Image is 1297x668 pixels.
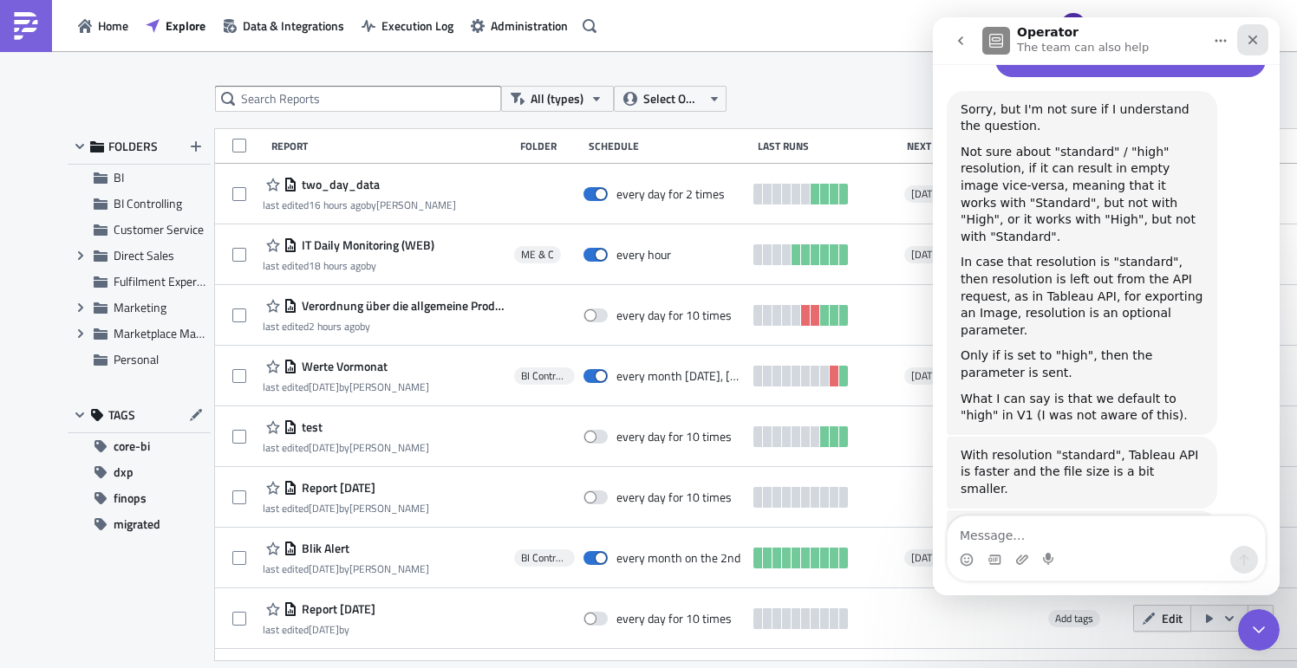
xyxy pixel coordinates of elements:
[309,621,339,638] time: 2025-08-21T08:13:05Z
[114,298,166,316] span: Marketing
[309,318,360,334] time: 2025-09-04T06:55:46Z
[1162,609,1183,627] span: Edit
[68,459,211,485] button: dxp
[309,197,366,213] time: 2025-09-03T17:09:23Z
[1055,610,1093,626] span: Add tags
[114,459,134,485] span: dxp
[520,139,580,152] div: Folder
[27,535,41,549] button: Emoji picker
[14,493,333,596] div: Zsolt says…
[108,139,158,154] span: FOLDERS
[243,16,344,35] span: Data & Integrations
[297,298,505,314] span: Verordnung über die allgemeine Produktsicherheit (GPSR)
[55,535,68,549] button: Gif picker
[114,485,147,511] span: finops
[1238,609,1280,651] iframe: Intercom live chat
[271,139,512,152] div: Report
[98,16,128,35] span: Home
[68,511,211,537] button: migrated
[263,380,429,393] div: last edited by [PERSON_NAME]
[114,433,150,459] span: core-bi
[521,551,568,565] span: BI Controlling
[911,369,971,383] span: [DATE] 07:15
[108,407,135,423] span: TAGS
[114,220,204,238] span: Customer Service
[114,511,160,537] span: migrated
[15,499,332,529] textarea: Message…
[68,433,211,459] button: core-bi
[616,368,746,384] div: every month on Monday, Tuesday, Wednesday, Thursday, Friday, Saturday, Sunday
[110,535,124,549] button: Start recording
[933,17,1280,595] iframe: Intercom live chat
[297,480,375,496] span: Report 2025-08-27
[616,611,732,626] div: every day for 10 times
[137,12,214,39] button: Explore
[911,551,971,565] span: [DATE] 08:00
[462,12,577,39] button: Administration
[263,259,434,272] div: last edited by
[616,490,732,505] div: every day for 10 times
[491,16,568,35] span: Administration
[521,248,554,262] span: ME & C
[309,257,366,274] time: 2025-09-03T14:21:52Z
[643,89,701,108] span: Select Owner
[297,541,349,556] span: Blik Alert
[353,12,462,39] button: Execution Log
[309,379,339,395] time: 2025-09-02T13:40:07Z
[114,350,159,368] span: Personal
[297,237,434,253] span: IT Daily Monitoring (WEB)
[1133,605,1191,632] button: Edit
[263,623,375,636] div: last edited by
[297,529,325,556] button: Send a message…
[68,485,211,511] button: finops
[297,177,380,192] span: two_day_data
[12,12,40,40] img: PushMetrics
[263,320,505,333] div: last edited by
[911,248,971,262] span: [DATE] 11:00
[309,500,339,516] time: 2025-08-27T12:33:36Z
[297,419,323,435] span: test
[114,194,182,212] span: BI Controlling
[309,561,339,577] time: 2025-08-21T12:38:51Z
[1050,7,1284,45] button: Kaufland e-commerce Services GmbH & Co. KG
[1059,11,1088,41] img: Avatar
[263,441,429,454] div: last edited by [PERSON_NAME]
[911,187,971,201] span: [DATE] 07:00
[114,324,249,342] span: Marketplace Management
[214,12,353,39] button: Data & Integrations
[907,139,1037,152] div: Next Run
[114,246,174,264] span: Direct Sales
[114,272,224,290] span: Fulfilment Experience
[14,493,284,565] div: I've set all Tableau content where export type is "Export view Image" to use resolution "high".
[616,247,671,263] div: every hour
[531,89,583,108] span: All (types)
[614,86,727,112] button: Select Owner
[309,439,339,456] time: 2025-08-29T13:21:36Z
[263,198,456,211] div: last edited by [PERSON_NAME]
[82,535,96,549] button: Upload attachment
[381,16,453,35] span: Execution Log
[616,186,725,202] div: every day for 2 times
[616,308,732,323] div: every day for 10 times
[166,16,205,35] span: Explore
[69,12,137,39] a: Home
[501,86,614,112] button: All (types)
[758,139,898,152] div: Last Runs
